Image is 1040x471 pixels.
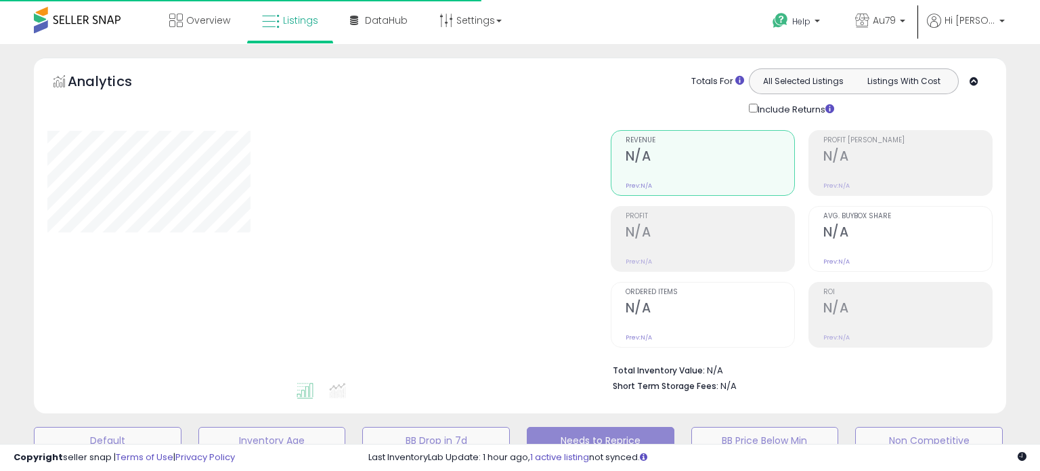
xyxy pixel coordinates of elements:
[823,289,992,296] span: ROI
[823,224,992,243] h2: N/A
[626,300,794,319] h2: N/A
[792,16,810,27] span: Help
[626,137,794,144] span: Revenue
[368,451,1026,464] div: Last InventoryLab Update: 1 hour ago, not synced.
[691,75,744,88] div: Totals For
[283,14,318,27] span: Listings
[626,182,652,190] small: Prev: N/A
[14,451,235,464] div: seller snap | |
[626,289,794,296] span: Ordered Items
[365,14,408,27] span: DataHub
[640,453,647,462] i: Click here to read more about un-synced listings.
[198,427,346,454] button: Inventory Age
[626,148,794,167] h2: N/A
[823,300,992,319] h2: N/A
[823,333,850,342] small: Prev: N/A
[945,14,995,27] span: Hi [PERSON_NAME]
[175,451,235,464] a: Privacy Policy
[626,258,652,266] small: Prev: N/A
[823,148,992,167] h2: N/A
[68,72,158,94] h5: Analytics
[739,101,850,117] div: Include Returns
[823,137,992,144] span: Profit [PERSON_NAME]
[823,182,850,190] small: Prev: N/A
[823,213,992,220] span: Avg. Buybox Share
[186,14,230,27] span: Overview
[362,427,510,454] button: BB Drop in 7d
[116,451,173,464] a: Terms of Use
[823,258,850,266] small: Prev: N/A
[772,12,789,29] i: Get Help
[691,427,839,454] button: BB Price Below Min
[720,380,737,392] span: N/A
[626,333,652,342] small: Prev: N/A
[927,14,1005,44] a: Hi [PERSON_NAME]
[873,14,896,27] span: Au79
[853,73,954,90] button: Listings With Cost
[613,365,705,376] b: Total Inventory Value:
[530,451,589,464] a: 1 active listing
[855,427,1003,454] button: Non Competitive
[626,213,794,220] span: Profit
[613,361,982,377] li: N/A
[762,2,833,44] a: Help
[753,73,854,90] button: All Selected Listings
[626,224,794,243] h2: N/A
[14,451,63,464] strong: Copyright
[34,427,181,454] button: Default
[527,427,674,454] button: Needs to Reprice
[613,380,718,392] b: Short Term Storage Fees:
